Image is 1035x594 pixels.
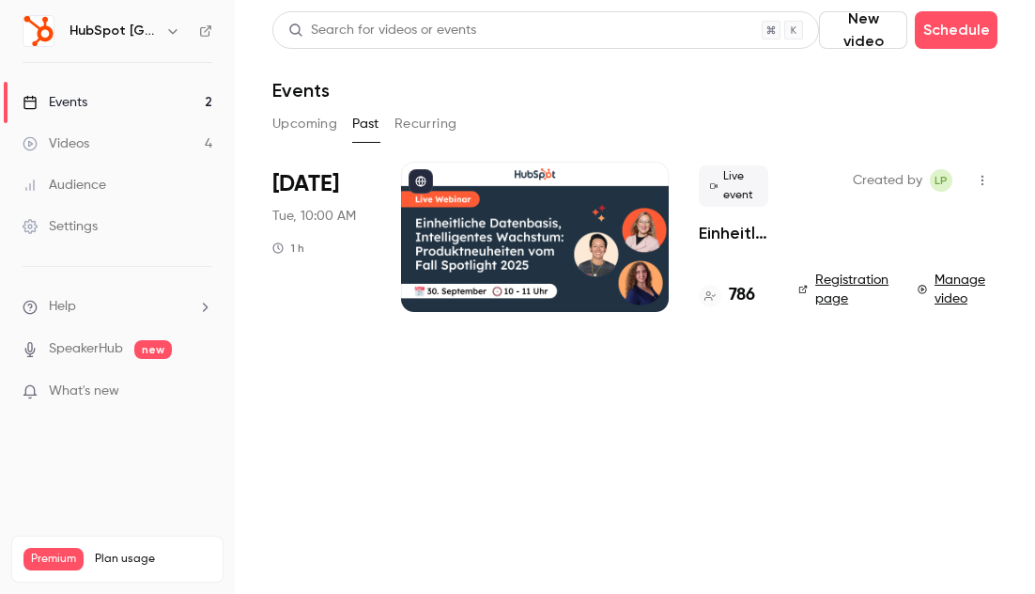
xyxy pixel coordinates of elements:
span: Help [49,297,76,317]
div: Videos [23,134,89,153]
span: new [134,340,172,359]
li: help-dropdown-opener [23,297,212,317]
span: Premium [23,548,84,571]
span: Larissa Pilat [930,169,952,192]
button: Upcoming [272,109,337,139]
span: What's new [49,382,119,401]
iframe: Noticeable Trigger [190,383,212,400]
span: Created by [853,169,922,192]
h6: HubSpot [GEOGRAPHIC_DATA] [70,22,158,40]
div: Settings [23,217,98,236]
button: New video [819,11,907,49]
img: HubSpot Germany [23,16,54,46]
span: Tue, 10:00 AM [272,207,356,226]
div: Audience [23,176,106,195]
span: Live event [699,165,768,207]
div: Events [23,93,87,112]
h4: 786 [729,283,755,308]
span: LP [935,169,948,192]
a: 786 [699,283,755,308]
button: Schedule [915,11,997,49]
h1: Events [272,79,330,102]
button: Past [352,109,379,139]
div: Sep 30 Tue, 10:00 AM (Europe/Berlin) [272,162,371,312]
a: Registration page [798,271,895,308]
button: Recurring [394,109,457,139]
span: Plan usage [95,552,211,567]
a: SpeakerHub [49,339,123,359]
div: Search for videos or events [288,21,476,40]
div: 1 h [272,241,304,256]
span: [DATE] [272,169,339,199]
a: Einheitliche Datenbasis, Intelligentes Wachstum: Produktneuheiten vom Fall Spotlight 2025 [699,222,768,244]
a: Manage video [918,271,997,308]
